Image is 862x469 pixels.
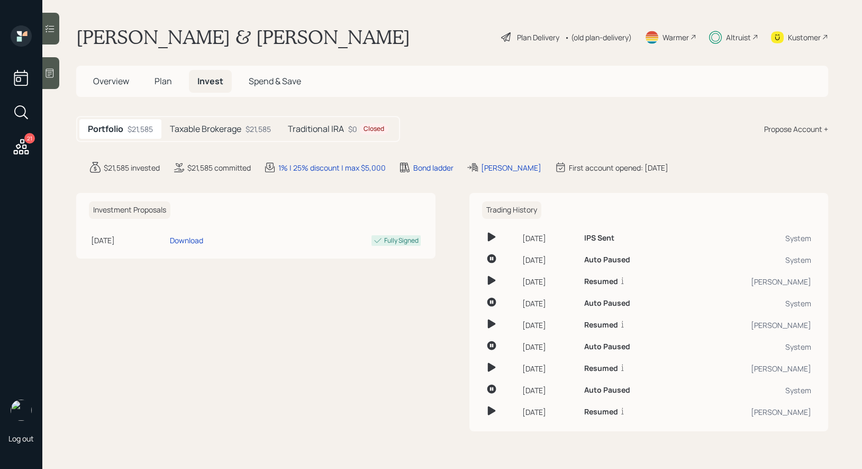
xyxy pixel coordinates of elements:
h6: Resumed [584,364,618,373]
div: [PERSON_NAME] [688,320,811,331]
h6: Investment Proposals [89,201,170,219]
span: Plan [155,75,172,87]
h6: Auto Paused [584,342,630,351]
h6: Auto Paused [584,299,630,308]
div: Fully Signed [384,236,419,245]
div: Altruist [726,32,751,43]
div: Closed [364,125,384,134]
div: [PERSON_NAME] [688,363,811,374]
div: Warmer [663,32,689,43]
span: Invest [197,75,223,87]
img: treva-nostdahl-headshot.png [11,400,32,421]
div: System [688,298,811,309]
div: [DATE] [522,385,576,396]
div: Download [170,235,203,246]
div: [PERSON_NAME] [688,406,811,418]
div: [DATE] [522,406,576,418]
div: System [688,385,811,396]
h6: Resumed [584,277,618,286]
div: [DATE] [522,298,576,309]
div: $21,585 invested [104,162,160,173]
div: $21,585 [246,123,271,135]
div: Plan Delivery [517,32,559,43]
div: [DATE] [522,341,576,352]
h6: IPS Sent [584,234,614,243]
div: System [688,254,811,266]
div: [DATE] [522,320,576,331]
div: System [688,341,811,352]
span: Spend & Save [249,75,301,87]
div: Propose Account + [764,123,828,135]
div: [DATE] [91,235,166,246]
div: [DATE] [522,254,576,266]
div: Bond ladder [413,162,453,173]
span: Overview [93,75,129,87]
h5: Portfolio [88,124,123,134]
div: [PERSON_NAME] [688,276,811,287]
div: [PERSON_NAME] [481,162,541,173]
div: 1% | 25% discount | max $5,000 [278,162,386,173]
div: System [688,233,811,244]
div: $0 [348,123,388,135]
h6: Resumed [584,321,618,330]
h5: Traditional IRA [288,124,344,134]
div: [DATE] [522,363,576,374]
h5: Taxable Brokerage [170,124,241,134]
h6: Resumed [584,408,618,417]
div: First account opened: [DATE] [569,162,668,173]
div: [DATE] [522,276,576,287]
div: • (old plan-delivery) [565,32,632,43]
div: $21,585 committed [187,162,251,173]
h6: Auto Paused [584,255,630,264]
h1: [PERSON_NAME] & [PERSON_NAME] [76,25,410,49]
h6: Trading History [482,201,541,219]
div: [DATE] [522,233,576,244]
div: Log out [8,433,34,444]
div: 21 [24,133,35,144]
div: $21,585 [128,123,153,135]
div: Kustomer [788,32,821,43]
h6: Auto Paused [584,386,630,395]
